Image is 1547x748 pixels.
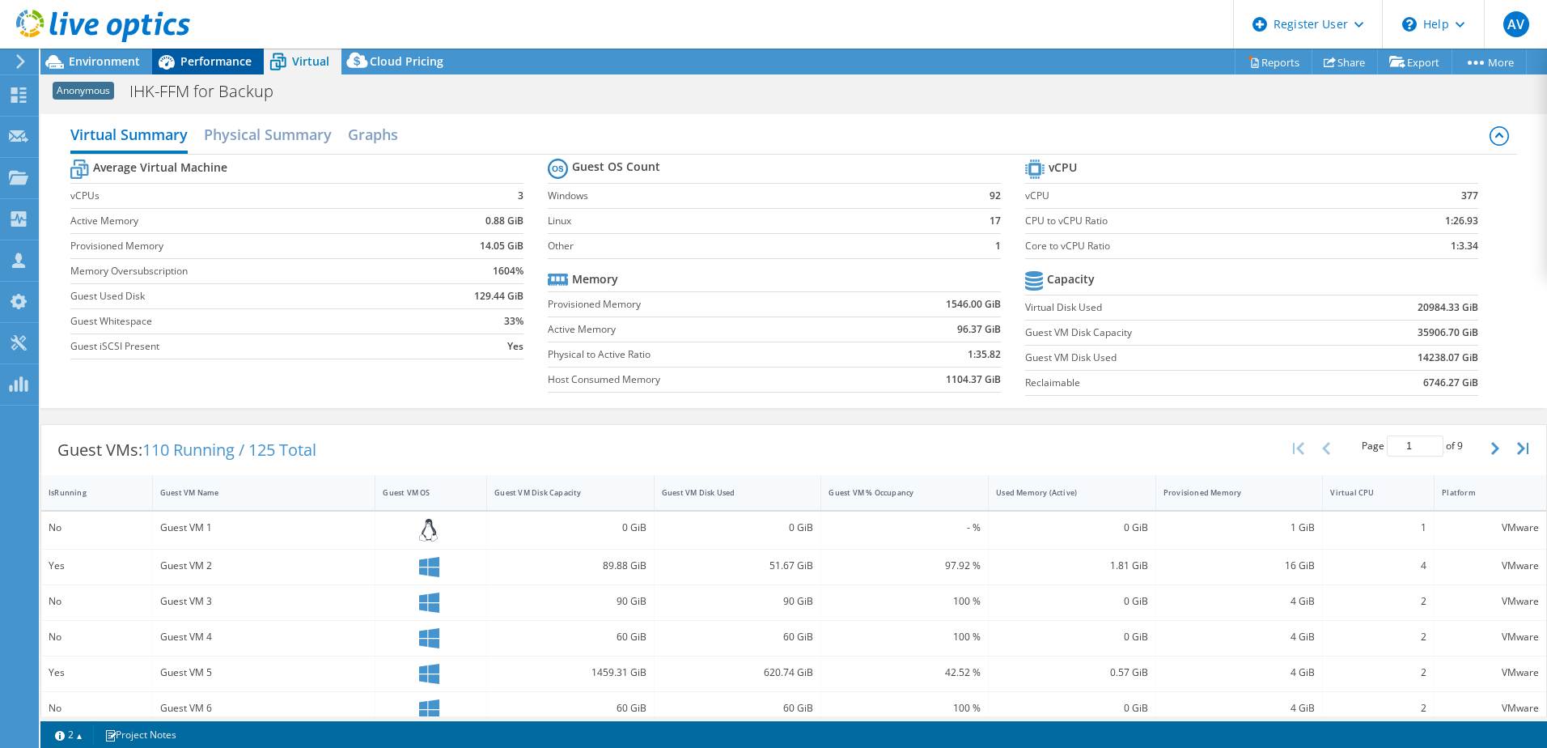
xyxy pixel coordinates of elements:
div: 100 % [829,628,981,646]
b: 1:35.82 [968,346,1001,363]
div: 4 [1330,557,1426,575]
b: 33% [504,313,523,329]
div: VMware [1442,557,1539,575]
label: Guest Whitespace [70,313,415,329]
div: 4 GiB [1163,593,1316,610]
div: 90 GiB [662,593,814,610]
div: 0 GiB [996,628,1148,646]
b: 17 [990,213,1001,229]
div: 0 GiB [996,519,1148,537]
b: 377 [1461,188,1478,204]
a: Share [1312,49,1378,74]
div: 100 % [829,593,981,610]
div: 4 GiB [1163,664,1316,682]
div: No [49,593,145,610]
label: Virtual Disk Used [1025,300,1321,316]
div: 60 GiB [494,699,646,717]
div: 1 GiB [1163,519,1316,537]
label: Provisioned Memory [70,238,415,254]
div: Guest VM 1 [160,519,368,537]
b: 1546.00 GiB [946,296,1001,312]
div: Guest VMs: [41,425,333,475]
b: 14.05 GiB [480,238,523,254]
div: 0 GiB [996,699,1148,717]
b: Yes [507,338,523,355]
label: Guest iSCSI Present [70,338,415,355]
div: 90 GiB [494,593,646,610]
div: Platform [1442,487,1519,498]
div: 16 GiB [1163,557,1316,575]
div: VMware [1442,664,1539,682]
input: jump to page [1387,436,1443,457]
label: Memory Oversubscription [70,263,415,279]
span: Page of [1362,436,1463,457]
b: 3 [518,188,523,204]
div: Used Memory (Active) [996,487,1129,498]
label: vCPUs [70,188,415,204]
span: Cloud Pricing [370,53,443,69]
b: Average Virtual Machine [93,159,227,176]
b: 1:26.93 [1445,213,1478,229]
div: 1459.31 GiB [494,664,646,682]
div: 89.88 GiB [494,557,646,575]
div: - % [829,519,981,537]
div: 0 GiB [996,593,1148,610]
div: Guest VM % Occupancy [829,487,961,498]
span: Performance [180,53,252,69]
label: Active Memory [70,213,415,229]
div: 60 GiB [662,699,814,717]
b: Capacity [1047,271,1095,287]
b: Guest OS Count [572,159,660,175]
svg: \n [1402,17,1417,32]
h2: Graphs [348,118,398,151]
b: 1104.37 GiB [946,372,1001,388]
label: Active Memory [548,321,858,338]
div: 1.81 GiB [996,557,1148,575]
div: 0 GiB [662,519,814,537]
div: VMware [1442,519,1539,537]
div: 4 GiB [1163,699,1316,717]
label: Physical to Active Ratio [548,346,858,363]
div: 60 GiB [662,628,814,646]
div: Guest VM OS [383,487,460,498]
b: 0.88 GiB [485,213,523,229]
div: No [49,699,145,717]
h2: Virtual Summary [70,118,188,154]
div: 0 GiB [494,519,646,537]
b: 20984.33 GiB [1418,300,1478,316]
div: Guest VM 4 [160,628,368,646]
div: 2 [1330,699,1426,717]
div: 2 [1330,593,1426,610]
h1: IHK-FFM for Backup [122,83,299,100]
label: Provisioned Memory [548,296,858,312]
a: Project Notes [93,725,188,745]
label: vCPU [1025,188,1359,204]
div: No [49,628,145,646]
a: Export [1377,49,1452,74]
div: Provisioned Memory [1163,487,1296,498]
b: Memory [572,271,618,287]
div: Virtual CPU [1330,487,1407,498]
div: 60 GiB [494,628,646,646]
div: 2 [1330,664,1426,682]
div: 620.74 GiB [662,664,814,682]
b: 92 [990,188,1001,204]
label: CPU to vCPU Ratio [1025,213,1359,229]
div: 4 GiB [1163,628,1316,646]
b: 1604% [493,263,523,279]
div: Guest VM Disk Used [662,487,795,498]
b: 96.37 GiB [957,321,1001,338]
div: Guest VM Name [160,487,349,498]
div: Guest VM Disk Capacity [494,487,627,498]
div: 100 % [829,699,981,717]
a: Reports [1235,49,1312,74]
b: 129.44 GiB [474,288,523,304]
div: Guest VM 5 [160,664,368,682]
div: VMware [1442,699,1539,717]
span: Environment [69,53,140,69]
span: Virtual [292,53,329,69]
label: Other [548,238,960,254]
div: 1 [1330,519,1426,537]
div: 42.52 % [829,664,981,682]
b: 35906.70 GiB [1418,325,1478,341]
